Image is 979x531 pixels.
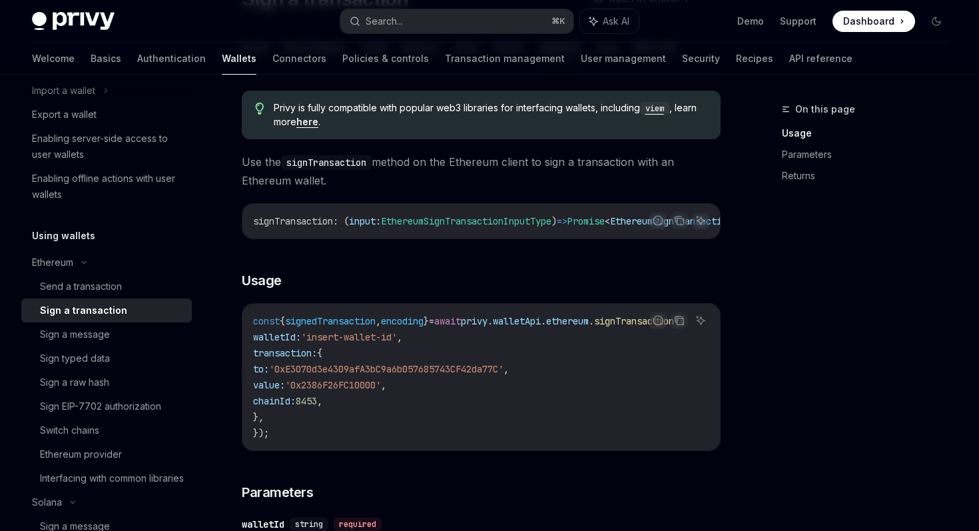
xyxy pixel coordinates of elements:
a: Usage [782,123,958,144]
a: Ethereum provider [21,442,192,466]
button: Ask AI [580,9,639,33]
div: Sign a message [40,326,110,342]
a: Send a transaction [21,274,192,298]
a: Enabling server-side access to user wallets [21,127,192,167]
span: ) [551,215,557,227]
a: Sign a raw hash [21,370,192,394]
span: ⌘ K [551,16,565,27]
span: Privy is fully compatible with popular web3 libraries for interfacing wallets, including , learn ... [274,101,707,129]
code: signTransaction [281,155,372,170]
div: Switch chains [40,422,99,438]
span: } [424,315,429,327]
span: EthereumSignTransactionResponseType [610,215,797,227]
button: Ask AI [692,312,709,329]
span: Usage [242,271,282,290]
div: Enabling server-side access to user wallets [32,131,184,163]
div: required [334,518,382,531]
svg: Tip [255,103,264,115]
span: await [434,315,461,327]
span: signTransaction [253,215,333,227]
a: Dashboard [832,11,915,32]
span: : [376,215,381,227]
a: Demo [737,15,764,28]
button: Copy the contents from the code block [671,212,688,229]
span: { [317,347,322,359]
button: Copy the contents from the code block [671,312,688,329]
span: to: [253,363,269,375]
div: Search... [366,13,403,29]
span: transaction: [253,347,317,359]
span: input [349,215,376,227]
span: privy [461,315,488,327]
button: Search...⌘K [340,9,573,33]
a: Export a wallet [21,103,192,127]
a: Interfacing with common libraries [21,466,192,490]
a: Policies & controls [342,43,429,75]
div: Send a transaction [40,278,122,294]
span: walletId: [253,331,301,343]
span: EthereumSignTransactionInputType [381,215,551,227]
div: Ethereum [32,255,73,270]
span: { [280,315,285,327]
a: API reference [789,43,852,75]
div: Sign a transaction [40,302,127,318]
div: walletId [242,518,284,531]
code: viem [640,102,669,115]
span: : ( [333,215,349,227]
div: Enabling offline actions with user wallets [32,171,184,203]
span: walletApi [493,315,541,327]
div: Export a wallet [32,107,97,123]
span: 'insert-wallet-id' [301,331,397,343]
span: 8453 [296,395,317,407]
a: Welcome [32,43,75,75]
span: , [381,379,386,391]
button: Report incorrect code [649,312,667,329]
span: = [429,315,434,327]
span: < [605,215,610,227]
div: Sign a raw hash [40,374,109,390]
div: Ethereum provider [40,446,122,462]
span: Parameters [242,483,313,502]
span: encoding [381,315,424,327]
span: , [317,395,322,407]
a: Recipes [736,43,773,75]
span: signedTransaction [285,315,376,327]
span: ethereum [546,315,589,327]
div: Sign typed data [40,350,110,366]
div: Interfacing with common libraries [40,470,184,486]
a: Returns [782,165,958,187]
span: '0x2386F26FC10000' [285,379,381,391]
span: chainId: [253,395,296,407]
span: . [541,315,546,327]
span: string [295,519,323,530]
span: , [397,331,402,343]
a: Enabling offline actions with user wallets [21,167,192,207]
span: Ask AI [603,15,629,28]
div: Solana [32,494,62,510]
a: Switch chains [21,418,192,442]
a: Parameters [782,144,958,165]
h5: Using wallets [32,228,95,244]
div: Sign EIP-7702 authorization [40,398,161,414]
a: Support [780,15,816,28]
a: here [296,116,318,128]
a: Transaction management [445,43,565,75]
span: => [557,215,567,227]
span: On this page [795,101,855,117]
span: signTransaction [594,315,674,327]
button: Report incorrect code [649,212,667,229]
button: Toggle dark mode [926,11,947,32]
a: Sign EIP-7702 authorization [21,394,192,418]
a: Sign typed data [21,346,192,370]
a: Basics [91,43,121,75]
span: const [253,315,280,327]
button: Ask AI [692,212,709,229]
span: }); [253,427,269,439]
span: Dashboard [843,15,894,28]
a: Authentication [137,43,206,75]
span: , [376,315,381,327]
a: Security [682,43,720,75]
span: value: [253,379,285,391]
span: Use the method on the Ethereum client to sign a transaction with an Ethereum wallet. [242,153,721,190]
a: Connectors [272,43,326,75]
